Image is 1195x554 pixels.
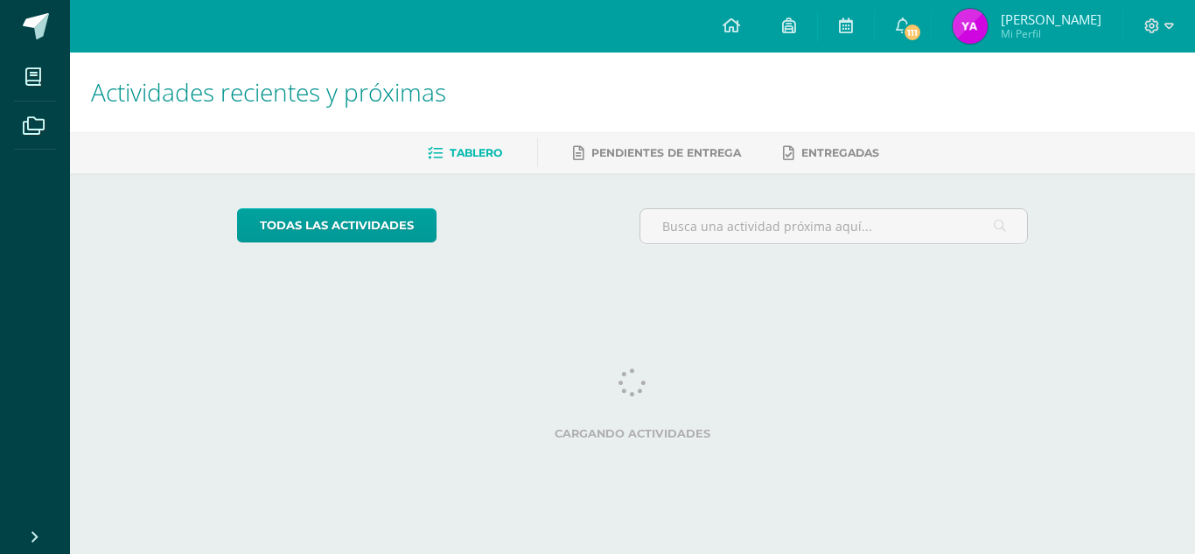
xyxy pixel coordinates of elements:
[801,146,879,159] span: Entregadas
[903,23,922,42] span: 111
[1001,11,1101,28] span: [PERSON_NAME]
[428,139,502,167] a: Tablero
[237,427,1029,440] label: Cargando actividades
[91,75,446,109] span: Actividades recientes y próximas
[573,139,741,167] a: Pendientes de entrega
[783,139,879,167] a: Entregadas
[450,146,502,159] span: Tablero
[640,209,1028,243] input: Busca una actividad próxima aquí...
[237,208,437,242] a: todas las Actividades
[953,9,988,44] img: 7575a8a1c79c319b1cee695d012c06bb.png
[1001,26,1101,41] span: Mi Perfil
[591,146,741,159] span: Pendientes de entrega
